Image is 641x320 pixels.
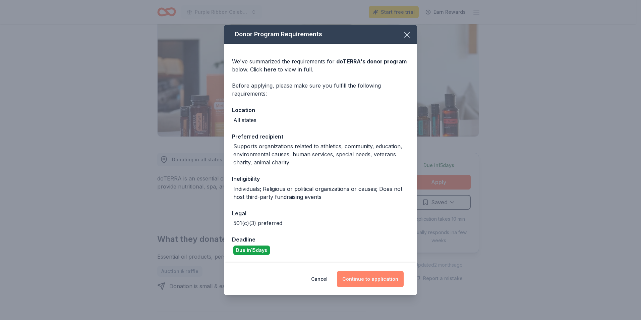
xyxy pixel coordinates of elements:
div: Ineligibility [232,174,409,183]
div: Legal [232,209,409,218]
div: Before applying, please make sure you fulfill the following requirements: [232,82,409,98]
button: Cancel [311,271,328,287]
button: Continue to application [337,271,404,287]
div: We've summarized the requirements for below. Click to view in full. [232,57,409,73]
div: Due in 15 days [233,246,270,255]
div: Location [232,106,409,114]
a: here [264,65,276,73]
div: All states [233,116,256,124]
div: Supports organizations related to athletics, community, education, environmental causes, human se... [233,142,409,166]
div: Preferred recipient [232,132,409,141]
div: 501(c)(3) preferred [233,219,282,227]
div: Donor Program Requirements [224,25,417,44]
div: Individuals; Religious or political organizations or causes; Does not host third-party fundraisin... [233,185,409,201]
span: doTERRA 's donor program [336,58,407,65]
div: Deadline [232,235,409,244]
